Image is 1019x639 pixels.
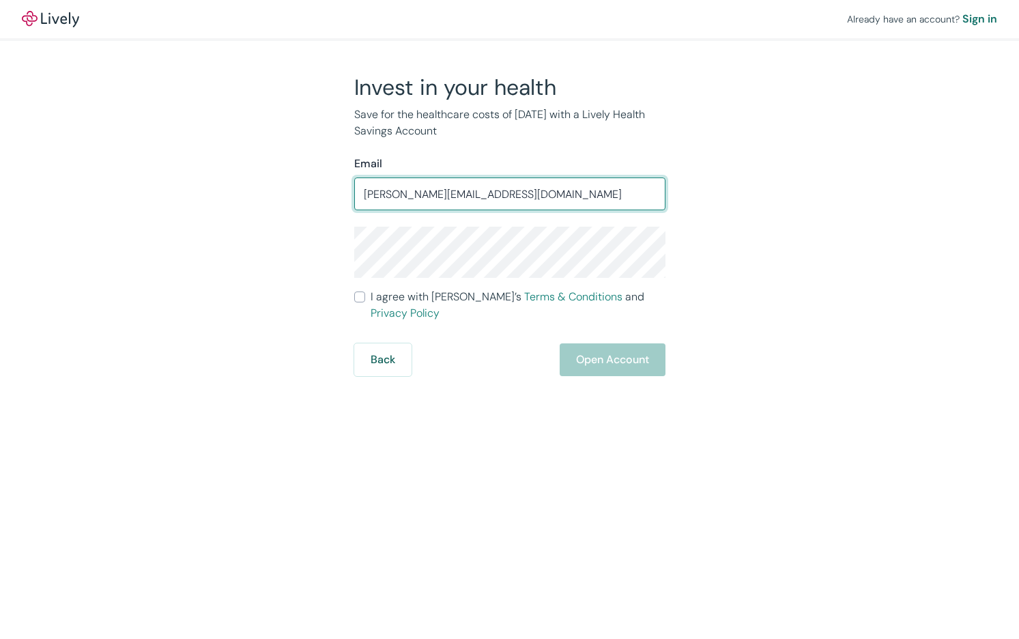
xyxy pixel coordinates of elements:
a: Privacy Policy [371,306,440,320]
h2: Invest in your health [354,74,665,101]
a: Sign in [962,11,997,27]
p: Save for the healthcare costs of [DATE] with a Lively Health Savings Account [354,106,665,139]
span: I agree with [PERSON_NAME]’s and [371,289,665,322]
a: LivelyLively [22,11,79,27]
img: Lively [22,11,79,27]
label: Email [354,156,382,172]
a: Terms & Conditions [524,289,622,304]
button: Back [354,343,412,376]
div: Already have an account? [847,11,997,27]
